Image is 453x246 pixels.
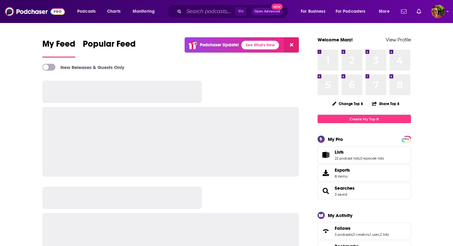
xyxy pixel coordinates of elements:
a: 2 lists [380,232,389,237]
span: Popular Feed [83,39,136,53]
span: Open Advanced [254,10,280,13]
button: open menu [375,7,397,16]
span: PRO [403,137,410,142]
span: Exports [320,169,332,177]
img: Podchaser - Follow, Share and Rate Podcasts [5,6,65,17]
span: Exports [335,167,350,173]
a: Show notifications dropdown [414,6,424,17]
span: , [379,232,380,237]
button: Change Top 8 [328,100,367,108]
span: More [379,7,389,16]
button: open menu [296,7,333,16]
button: open menu [73,7,104,16]
a: 3 podcasts [335,232,352,237]
p: Podchaser Update! [200,42,239,48]
a: Searches [320,187,332,195]
span: Follows [335,225,351,231]
span: My Feed [42,39,75,53]
a: Welcome Marz! [318,37,353,43]
a: Popular Feed [83,39,136,58]
span: Lists [335,149,344,155]
button: open menu [332,7,375,16]
button: Open AdvancedNew [252,8,283,15]
a: Show notifications dropdown [399,6,409,17]
span: Follows [318,223,411,239]
span: 8 items [335,174,350,179]
a: 0 creators [353,232,369,237]
span: Lists [318,146,411,163]
a: My Feed [42,39,75,58]
a: Exports [318,165,411,181]
button: Share Top 8 [372,98,400,110]
span: Searches [318,183,411,199]
a: 22 podcast lists [335,156,360,160]
a: Lists [335,149,384,155]
a: Create My Top 8 [318,115,411,123]
a: 1 user [370,232,379,237]
a: Searches [335,185,355,191]
a: Follows [320,227,332,235]
span: , [369,232,370,237]
span: , [360,156,360,160]
a: Charts [103,7,124,16]
span: Podcasts [77,7,96,16]
span: For Podcasters [336,7,366,16]
a: Lists [320,151,332,159]
a: Follows [335,225,389,231]
span: Charts [107,7,120,16]
button: open menu [128,7,163,16]
a: View Profile [386,37,411,43]
span: ⌘ K [235,7,247,16]
a: New Releases & Guests Only [42,64,124,71]
a: 3 saved [335,192,347,197]
span: For Business [301,7,325,16]
span: Logged in as Marz [431,5,445,18]
img: User Profile [431,5,445,18]
a: 0 episode lists [360,156,384,160]
input: Search podcasts, credits, & more... [184,7,235,16]
div: My Pro [328,136,343,142]
a: See What's New [241,41,279,49]
span: New [271,4,283,10]
button: Show profile menu [431,5,445,18]
span: Monitoring [133,7,155,16]
div: Search podcasts, credits, & more... [173,4,294,19]
a: PRO [403,137,410,141]
div: My Activity [328,212,352,218]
